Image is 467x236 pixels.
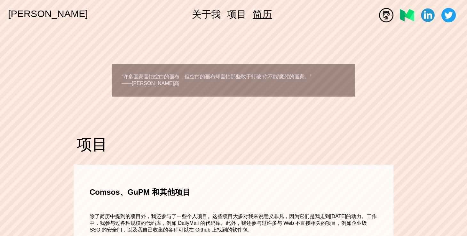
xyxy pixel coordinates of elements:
font: Comsos、GuPM 和其他项目 [90,188,190,196]
a: 简历 [253,9,272,20]
font: ——[PERSON_NAME]高 [122,81,179,86]
img: linkedin.png [421,8,435,22]
img: twitter.png [441,8,456,22]
img: medium.png [400,8,414,22]
img: github.png [379,8,393,22]
font: 项目 [77,136,107,153]
a: 项目 [227,9,246,20]
a: 关于我 [192,9,221,20]
font: [PERSON_NAME] [8,8,88,19]
font: “许多画家害怕空白的画布，但空白的画布却害怕那些敢于打破‘你不能’魔咒的画家。” [122,74,312,79]
font: 除了简历中提到的项目外，我还参与了一些个人项目。这些项目大多对我来说意义非凡，因为它们是我走到[DATE]的动力。工作中，我参与过各种规模的代码库，例如 DailyMail 的代码库。此外，我还... [90,214,377,232]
